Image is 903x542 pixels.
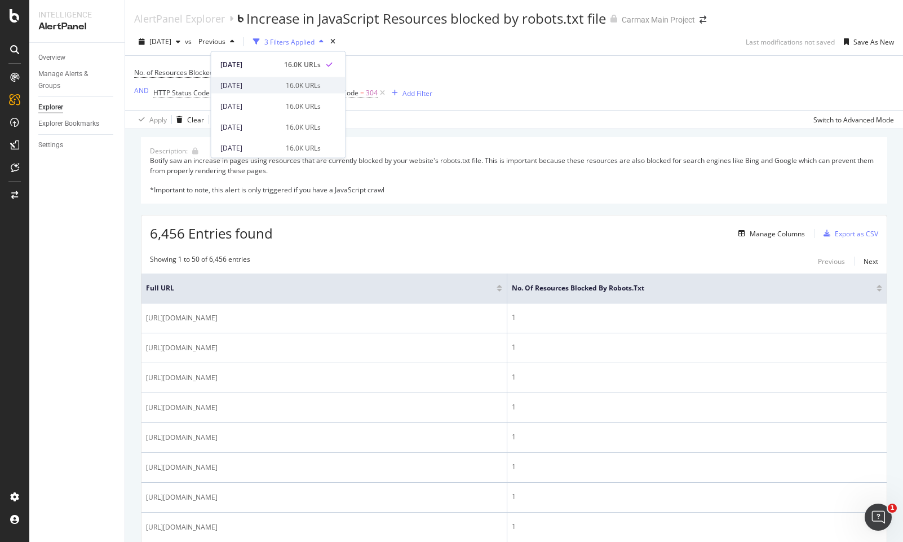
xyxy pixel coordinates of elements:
div: Add Filter [402,89,432,98]
div: Next [864,257,878,266]
div: arrow-right-arrow-left [700,16,706,24]
div: 3 Filters Applied [264,37,315,47]
button: Clear [172,111,204,129]
span: [URL][DOMAIN_NAME] [146,462,218,473]
span: No. of Resources Blocked by Robots.txt [512,283,860,293]
div: Intelligence [38,9,116,20]
div: 16.0K URLs [284,59,321,69]
div: Previous [818,257,845,266]
a: AlertPanel Explorer [134,12,225,25]
span: [URL][DOMAIN_NAME] [146,522,218,533]
div: Showing 1 to 50 of 6,456 entries [150,254,250,268]
span: [URL][DOMAIN_NAME] [146,342,218,354]
div: AND [134,86,149,95]
div: Manage Alerts & Groups [38,68,106,92]
span: 1 [888,504,897,513]
div: Botify saw an increase in pages using resources that are currently blocked by your website's robo... [150,156,878,195]
div: 1 [512,342,882,352]
div: 16.0K URLs [286,101,321,111]
a: Explorer [38,102,117,113]
div: Clear [187,115,204,125]
div: Save As New [853,37,894,47]
div: Increase in JavaScript Resources blocked by robots.txt file [246,9,606,28]
button: Previous [194,33,239,51]
span: [URL][DOMAIN_NAME] [146,312,218,324]
button: Save As New [839,33,894,51]
div: [DATE] [220,59,277,69]
a: Explorer Bookmarks [38,118,117,130]
iframe: Intercom live chat [865,504,892,531]
div: Export as CSV [835,229,878,239]
div: [DATE] [220,122,279,132]
div: times [328,36,338,47]
div: Apply [149,115,167,125]
div: Carmax Main Project [622,14,695,25]
div: 1 [512,462,882,472]
span: 6,456 Entries found [150,224,273,243]
button: Export as CSV [819,224,878,243]
button: AND [134,85,149,96]
div: 1 [512,312,882,323]
span: [URL][DOMAIN_NAME] [146,372,218,384]
span: Previous [194,37,225,46]
div: 1 [512,522,882,532]
div: Settings [38,139,63,151]
div: Description: [150,146,188,156]
a: Manage Alerts & Groups [38,68,117,92]
span: vs [185,37,194,46]
span: [URL][DOMAIN_NAME] [146,492,218,503]
div: 1 [512,492,882,502]
div: Explorer [38,102,63,113]
div: Last modifications not saved [746,37,835,47]
div: Switch to Advanced Mode [813,115,894,125]
span: Full URL [146,283,480,293]
div: 16.0K URLs [286,143,321,153]
div: [DATE] [220,80,279,90]
div: [DATE] [220,101,279,111]
span: 2025 Aug. 26th [149,37,171,46]
div: 1 [512,372,882,382]
button: Save [209,111,238,129]
div: AlertPanel [38,20,116,33]
a: Overview [38,52,117,64]
div: Manage Columns [750,229,805,239]
span: 304 [366,85,378,101]
button: Switch to Advanced Mode [809,111,894,129]
div: 16.0K URLs [286,122,321,132]
div: Overview [38,52,65,64]
span: [URL][DOMAIN_NAME] [146,432,218,443]
button: 3 Filters Applied [249,33,328,51]
div: 1 [512,432,882,442]
button: Manage Columns [734,227,805,240]
span: [URL][DOMAIN_NAME] [146,402,218,413]
span: = [360,88,364,98]
span: No. of Resources Blocked by Robots.txt [134,68,255,77]
div: [DATE] [220,143,279,153]
div: 16.0K URLs [286,80,321,90]
div: Explorer Bookmarks [38,118,99,130]
div: 1 [512,402,882,412]
button: Apply [134,111,167,129]
button: [DATE] [134,33,185,51]
button: Next [864,254,878,268]
a: Settings [38,139,117,151]
button: Add Filter [387,86,432,100]
button: Previous [818,254,845,268]
span: HTTP Status Code [153,88,210,98]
